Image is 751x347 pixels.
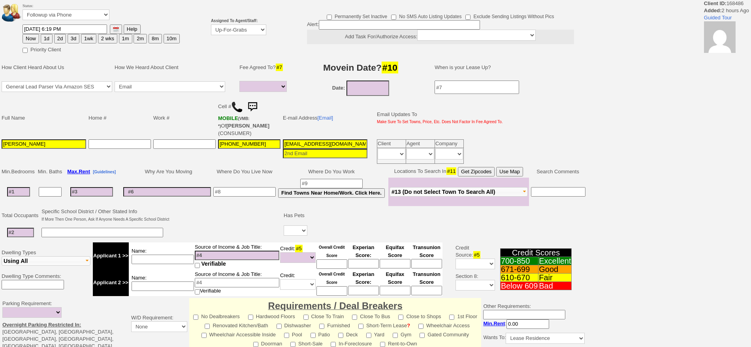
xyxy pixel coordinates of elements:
td: Agent [406,140,435,148]
label: Close To Train [303,311,344,320]
u: Overnight Parking Restricted In: [2,322,81,328]
font: Experian Score: [352,244,374,258]
label: Gym [393,329,411,338]
label: Deck [338,329,358,338]
span: #7 [276,64,283,71]
input: #3 [70,187,113,197]
input: #9 [300,179,363,188]
button: 2 wks [98,34,117,43]
input: Short-Term Lease? [358,324,363,329]
td: Below 609 [500,282,538,290]
input: #2 [7,228,34,237]
td: Dwelling Types Dwelling Type Comments: [0,241,92,297]
label: Permanently Set Inactive [327,11,387,20]
input: Gated Community [420,333,425,338]
td: Bad [538,282,572,290]
input: 2nd Email [283,149,367,158]
input: Ask Customer: Do You Know Your Transunion Credit Score [411,286,442,295]
a: [Guidelines] [93,169,116,174]
font: Transunion Score [413,244,440,258]
label: No SMS Auto Listing Updates [391,11,461,20]
input: Close To Bus [352,315,357,320]
input: Hardwood Floors [248,315,253,320]
b: Min. [483,321,505,326]
span: #13 (Do not Select Town To Search All) [391,189,495,195]
input: Deck [338,333,343,338]
font: Equifax Score [386,271,404,285]
input: #4 [195,251,279,260]
button: 1m [119,34,132,43]
input: Ask Customer: Do You Know Your Equifax Credit Score [380,286,410,295]
button: 2d [54,34,66,43]
input: Permanently Set Inactive [327,15,332,20]
input: Pool [284,333,289,338]
a: ? [407,323,410,328]
input: Close To Train [303,315,309,320]
input: Priority Client [23,48,28,53]
button: Find Towns Near Home/Work. Click Here. [278,188,385,198]
font: Make Sure To Set Towns, Price, Etc. Does Not Factor In Fee Agreed To. [377,120,503,124]
td: Applicant 2 >> [93,269,129,296]
input: #1 [7,187,30,197]
input: Exclude Sending Listings Without Pics [465,15,471,20]
input: Renovated Kitchen/Bath [205,324,210,329]
label: Close To Bus [352,311,390,320]
button: 1wk [81,34,96,43]
td: Min. Baths [37,166,63,178]
input: Rent-to-Own [380,342,385,347]
td: Email Updates To [371,98,504,138]
input: Ask Customer: Do You Know Your Experian Credit Score [348,286,379,295]
td: Total Occupants [0,207,40,224]
span: Bedrooms [11,169,35,174]
td: Excellent [538,257,572,265]
td: How We Heard About Client [113,56,234,79]
input: Ask Customer: Do You Know Your Equifax Credit Score [380,259,410,268]
input: Furnished [319,324,324,329]
input: 1st Floor [449,315,454,320]
span: #5 [295,245,302,252]
font: Equifax Score [386,244,404,258]
nobr: Wants To: [483,334,585,340]
label: Furnished [319,320,350,329]
font: Transunion Score [413,271,440,285]
td: Fee Agreed To? [238,56,290,79]
label: Hardwood Floors [248,311,295,320]
label: Short-Term Lease [358,320,410,329]
label: Wheelchair Accessible Inside [201,329,276,338]
input: No SMS Auto Listing Updates [391,15,396,20]
td: Source of Income & Job Title: Verifiable [194,269,280,296]
button: 10m [164,34,180,43]
input: Wheelchair Accessible Inside [201,333,207,338]
td: 700-850 [500,257,538,265]
button: Now [23,34,39,43]
div: Alert: [307,20,574,44]
td: Source of Income & Job Title: [194,242,280,269]
input: Gym [393,333,398,338]
td: Why Are You Moving [122,166,212,178]
img: call.png [231,101,243,113]
input: Ask Customer: Do You Know Your Overall Credit Score [316,286,347,296]
label: Exclude Sending Listings Without Pics [465,11,554,20]
input: Ask Customer: Do You Know Your Transunion Credit Score [411,259,442,268]
input: Dishwasher [277,324,282,329]
span: #5 [473,251,480,259]
td: How Client Heard About Us [0,56,113,79]
a: [Email] [317,115,333,121]
label: Pool [284,329,302,338]
b: Date: [332,85,345,91]
td: Credit Scores [500,249,572,257]
button: Get Zipcodes [458,167,495,176]
label: Yard [366,329,385,338]
td: Credit: [280,242,316,269]
button: 8m [149,34,162,43]
a: Guided Tour [704,15,732,21]
td: Cell # Of (CONSUMER) [217,98,282,138]
font: Overall Credit Score [319,245,345,258]
td: Where Do You Work [277,166,386,178]
td: Applicant 1 >> [93,242,129,269]
td: Home # [87,98,152,138]
label: Close to Shops [398,311,441,320]
input: Wheelchair Access [418,324,423,329]
td: Credit: [280,269,316,296]
b: [PERSON_NAME] [226,123,269,129]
